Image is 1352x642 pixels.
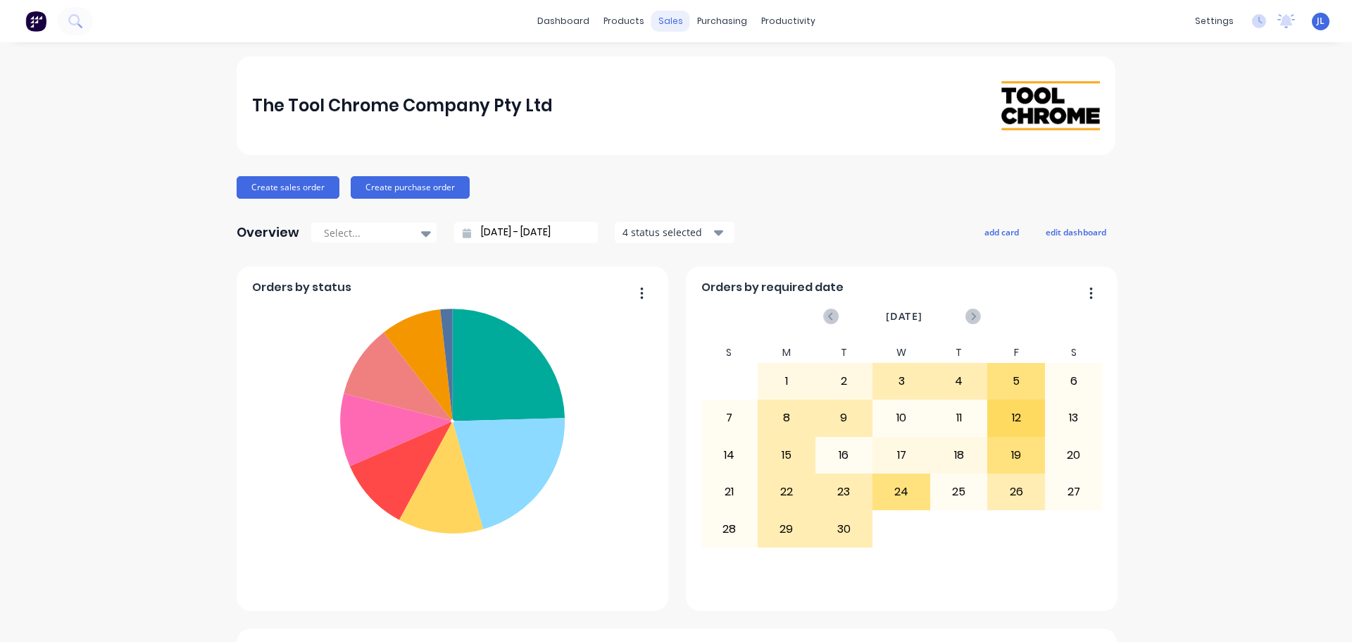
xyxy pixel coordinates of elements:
[988,438,1044,473] div: 19
[701,474,758,510] div: 21
[873,400,930,436] div: 10
[872,342,930,363] div: W
[622,225,711,240] div: 4 status selected
[1046,438,1102,473] div: 20
[1001,81,1100,130] img: The Tool Chrome Company Pty Ltd
[237,218,299,247] div: Overview
[701,342,758,363] div: S
[931,400,987,436] div: 11
[815,342,873,363] div: T
[615,222,734,243] button: 4 status selected
[758,400,815,436] div: 8
[758,438,815,473] div: 15
[931,438,987,473] div: 18
[886,309,922,324] span: [DATE]
[1317,15,1325,27] span: JL
[931,364,987,399] div: 4
[252,279,351,296] span: Orders by status
[596,11,651,32] div: products
[1045,342,1103,363] div: S
[701,279,844,296] span: Orders by required date
[754,11,822,32] div: productivity
[816,511,872,546] div: 30
[975,223,1028,241] button: add card
[25,11,46,32] img: Factory
[931,474,987,510] div: 25
[988,364,1044,399] div: 5
[701,400,758,436] div: 7
[988,400,1044,436] div: 12
[816,400,872,436] div: 9
[651,11,690,32] div: sales
[1188,11,1241,32] div: settings
[873,474,930,510] div: 24
[930,342,988,363] div: T
[758,364,815,399] div: 1
[987,342,1045,363] div: F
[758,511,815,546] div: 29
[1037,223,1115,241] button: edit dashboard
[816,474,872,510] div: 23
[758,342,815,363] div: M
[988,474,1044,510] div: 26
[530,11,596,32] a: dashboard
[237,176,339,199] button: Create sales order
[873,364,930,399] div: 3
[816,364,872,399] div: 2
[1046,400,1102,436] div: 13
[1046,474,1102,510] div: 27
[701,438,758,473] div: 14
[816,438,872,473] div: 16
[873,438,930,473] div: 17
[690,11,754,32] div: purchasing
[1046,364,1102,399] div: 6
[351,176,470,199] button: Create purchase order
[758,474,815,510] div: 22
[252,92,553,120] div: The Tool Chrome Company Pty Ltd
[701,511,758,546] div: 28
